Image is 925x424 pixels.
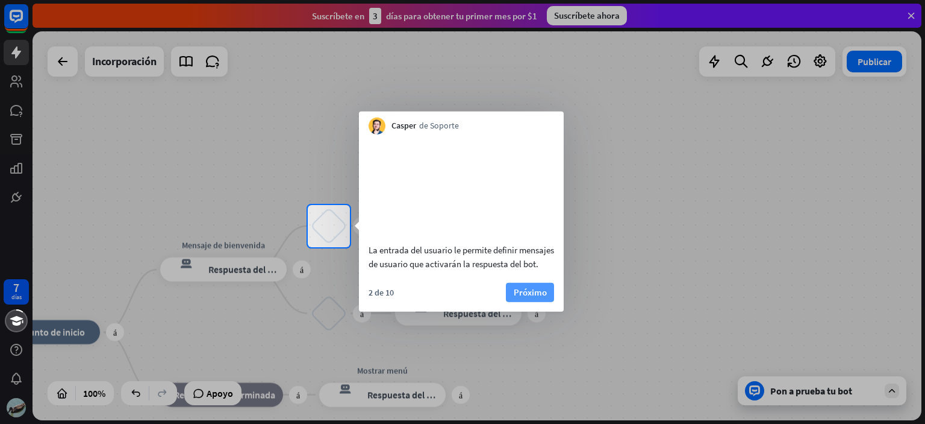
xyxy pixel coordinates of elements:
font: 2 de 10 [369,286,394,297]
font: La entrada del usuario le permite definir mensajes de usuario que activarán la respuesta del bot. [369,244,554,269]
font: Próximo [514,286,547,297]
font: de Soporte [419,120,459,131]
font: Casper [391,120,416,131]
button: Abrir el widget de chat LiveChat [10,5,46,41]
button: Próximo [506,282,554,302]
